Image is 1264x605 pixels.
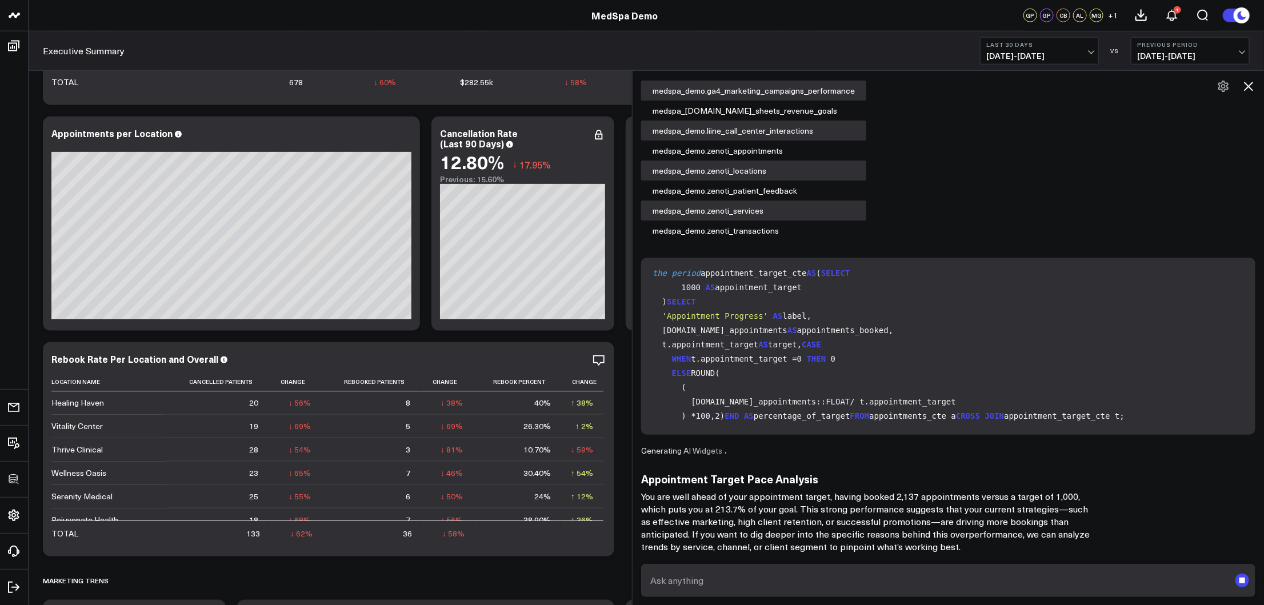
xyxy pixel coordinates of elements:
code: appointments_cte ( COUNT(appointment_id) total_appointments medspa_demo.zenoti_appointments (book... [653,238,1249,423]
div: MG [1090,9,1103,22]
div: Vitality Center [51,420,103,432]
a: Executive Summary [43,45,125,57]
span: JOIN [985,411,1005,420]
div: medspa_demo.zenoti_patient_feedback [641,181,866,201]
div: 20 [249,397,258,408]
span: AS [758,340,768,349]
span: 1000 [682,283,701,292]
div: Generating AI Widgets [641,446,734,455]
div: 7 [406,467,410,479]
div: 5 [406,420,410,432]
div: ↓ 65% [289,467,311,479]
th: Rebook Percent [473,372,561,391]
div: 10.70% [523,444,551,455]
div: VS [1105,47,1125,54]
div: medspa_demo.zenoti_transactions [641,221,866,241]
div: 26.30% [523,420,551,432]
span: SELECT [821,269,850,278]
div: Rejuvenate Health [51,514,118,526]
div: medspa_demo.zenoti_locations [641,161,866,181]
div: medspa_[DOMAIN_NAME]_sheets_revenue_goals [641,101,866,121]
div: ↓ 81% [441,444,463,455]
button: Last 30 Days[DATE]-[DATE] [980,37,1099,65]
div: ↓ 58% [442,528,465,539]
th: Change [269,372,321,391]
div: ↓ 60% [374,77,396,88]
div: 24% [534,491,551,502]
div: MARKETING TRENS [43,568,109,594]
div: medspa_demo.zenoti_appointments [641,141,866,161]
div: ↓ 55% [289,491,311,502]
span: 17.95% [519,158,551,171]
span: AS [744,411,754,420]
div: medspa_demo.liine_call_center_interactions [641,121,866,141]
th: Rebooked Patients [321,372,421,391]
div: ↓ 38% [441,397,463,408]
span: [DATE] - [DATE] [1137,51,1243,61]
b: Previous Period [1137,41,1243,48]
div: ↓ 59% [571,444,593,455]
div: ↓ 58% [565,77,587,88]
div: $282.55k [461,77,494,88]
div: ↓ 50% [441,491,463,502]
div: 28 [249,444,258,455]
span: AS [773,311,783,320]
div: ↑ 54% [571,467,593,479]
div: ↑ 12% [571,491,593,502]
div: AL [1073,9,1087,22]
div: 8 [406,397,410,408]
div: 36 [403,528,412,539]
div: medspa_demo.zenoti_services [641,201,866,221]
div: 3 [406,444,410,455]
div: ↑ 38% [571,397,593,408]
div: Healing Haven [51,397,104,408]
span: AS [706,283,715,292]
div: ↓ 46% [441,467,463,479]
b: Last 30 Days [986,41,1093,48]
div: GP [1023,9,1037,22]
span: WHEN [672,354,691,363]
span: SELECT [667,297,696,306]
div: Cancellation Rate (Last 90 Days) [440,127,518,150]
div: 678 [289,77,303,88]
span: CROSS [956,411,980,420]
span: [DATE] - [DATE] [986,51,1093,61]
div: Serenity Medical [51,491,113,502]
th: Cancelled Patients [166,372,269,391]
div: 23 [249,467,258,479]
div: 7 [406,514,410,526]
th: Change [421,372,473,391]
div: Thrive Clinical [51,444,103,455]
div: Wellness Oasis [51,467,106,479]
span: FROM [850,411,870,420]
span: 2 [715,411,720,420]
span: CASE [802,340,821,349]
p: You are well ahead of your appointment target, having booked 2,137 appointments versus a target o... [641,490,1098,553]
div: ↑ 2% [575,420,593,432]
span: END [725,411,739,420]
span: AS [787,326,797,335]
div: 25 [249,491,258,502]
div: Appointments per Location [51,127,173,139]
span: 0 [797,354,802,363]
div: 133 [246,528,260,539]
div: 30.40% [523,467,551,479]
div: 6 [406,491,410,502]
button: +1 [1106,9,1120,22]
th: Change [561,372,603,391]
div: 12.80% [440,151,504,172]
span: 'Appointment Progress' [662,311,768,320]
div: 38.90% [523,514,551,526]
th: Location Name [51,372,166,391]
div: CB [1057,9,1070,22]
span: ↓ [513,157,517,172]
div: 40% [534,397,551,408]
a: MedSpa Demo [592,9,658,22]
div: ↓ 56% [441,514,463,526]
div: 1 [1174,6,1181,14]
div: ↑ 36% [571,514,593,526]
div: ↓ 54% [289,444,311,455]
div: TOTAL [51,528,78,539]
span: 100 [696,411,710,420]
button: Previous Period[DATE]-[DATE] [1131,37,1250,65]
